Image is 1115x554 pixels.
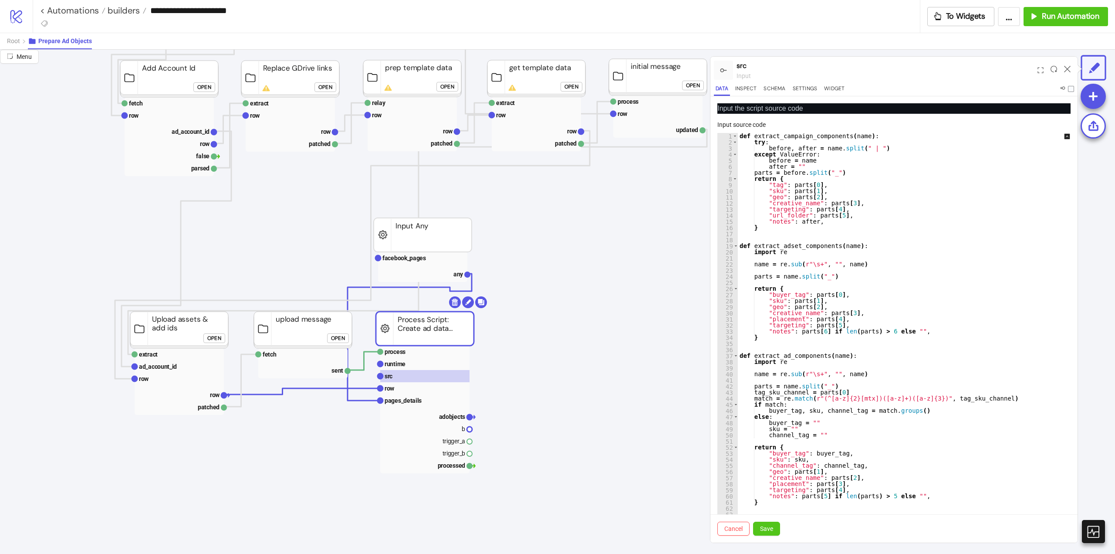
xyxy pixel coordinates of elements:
[717,487,738,493] div: 59
[193,82,215,92] button: Open
[717,267,738,273] div: 23
[385,348,405,355] text: process
[717,310,738,316] div: 30
[717,194,738,200] div: 11
[733,414,738,420] span: Toggle code folding, rows 47 through 50
[717,426,738,432] div: 49
[733,151,737,157] span: Toggle code folding, rows 4 through 6
[717,218,738,224] div: 15
[1042,11,1099,21] span: Run Automation
[38,37,92,44] span: Prepare Ad Objects
[372,99,386,106] text: relay
[453,271,463,278] text: any
[717,505,738,511] div: 62
[733,133,737,139] span: Toggle code folding, rows 1 through 16
[443,128,453,135] text: row
[717,261,738,267] div: 22
[385,373,392,380] text: src
[717,395,738,401] div: 44
[717,316,738,322] div: 31
[733,353,738,359] span: Toggle code folding, rows 37 through 61
[105,6,146,15] a: builders
[717,401,738,408] div: 45
[717,231,738,237] div: 17
[1024,7,1108,26] button: Run Automation
[129,112,139,119] text: row
[197,82,211,92] div: Open
[250,100,269,107] text: extract
[7,33,28,49] button: Root
[717,273,738,279] div: 24
[753,522,780,536] button: Save
[717,151,738,157] div: 4
[210,391,220,398] text: row
[717,334,738,340] div: 34
[314,82,336,92] button: Open
[717,432,738,438] div: 50
[717,328,738,334] div: 33
[717,249,738,255] div: 20
[436,82,458,92] button: Open
[717,304,738,310] div: 29
[321,128,331,135] text: row
[7,53,13,59] span: radius-bottomright
[717,340,738,347] div: 35
[717,200,738,206] div: 12
[717,285,738,292] div: 26
[717,522,750,536] button: Cancel
[207,333,221,343] div: Open
[1037,67,1044,73] span: expand
[717,462,738,469] div: 55
[737,60,1034,71] div: src
[372,112,382,119] text: row
[717,481,738,487] div: 58
[717,499,738,505] div: 61
[717,139,738,145] div: 2
[385,385,395,392] text: row
[760,525,773,532] span: Save
[717,347,738,353] div: 36
[618,110,628,117] text: row
[496,99,515,106] text: extract
[737,71,1034,81] div: input
[40,6,105,15] a: < Automations
[717,389,738,395] div: 43
[717,359,738,365] div: 38
[682,81,704,90] button: Open
[717,206,738,212] div: 13
[382,255,426,262] text: facebook_pages
[717,133,738,139] div: 1
[139,351,158,358] text: extract
[717,420,738,426] div: 48
[17,53,32,60] span: Menu
[686,80,700,90] div: Open
[733,139,737,145] span: Toggle code folding, rows 2 through 3
[717,237,738,243] div: 18
[733,176,737,182] span: Toggle code folding, rows 8 through 16
[998,7,1020,26] button: ...
[762,84,787,96] button: Schema
[1064,133,1070,139] span: up-square
[791,84,819,96] button: Settings
[717,255,738,261] div: 21
[733,444,738,450] span: Toggle code folding, rows 52 through 61
[496,112,506,119] text: row
[717,469,738,475] div: 56
[250,112,260,119] text: row
[717,438,738,444] div: 51
[717,163,738,170] div: 6
[717,243,738,249] div: 19
[327,333,349,343] button: Open
[946,11,986,21] span: To Widgets
[318,82,332,92] div: Open
[717,414,738,420] div: 47
[440,82,454,92] div: Open
[717,212,738,218] div: 14
[618,98,639,105] text: process
[567,128,577,135] text: row
[717,353,738,359] div: 37
[28,33,92,49] button: Prepare Ad Objects
[724,525,743,532] span: Cancel
[717,224,738,231] div: 16
[139,375,149,382] text: row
